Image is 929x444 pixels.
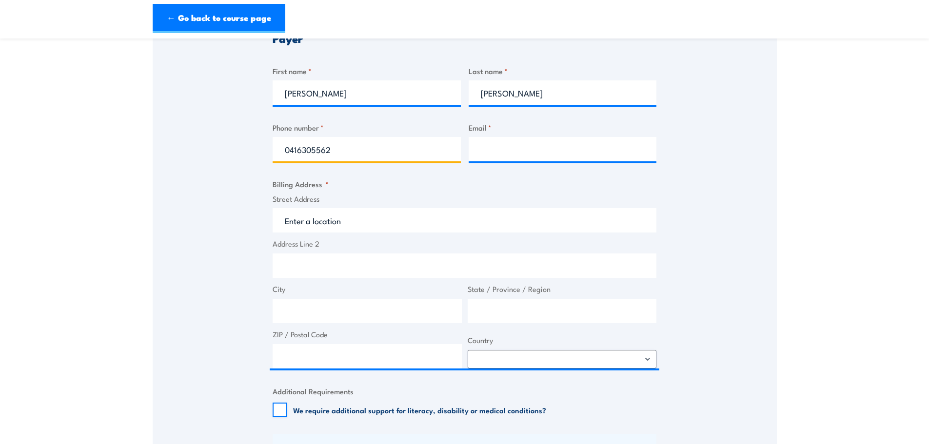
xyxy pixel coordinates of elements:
[153,4,285,33] a: ← Go back to course page
[273,33,656,44] h3: Payer
[273,329,462,340] label: ZIP / Postal Code
[273,122,461,133] label: Phone number
[469,65,657,77] label: Last name
[273,193,656,205] label: Street Address
[468,335,657,346] label: Country
[273,65,461,77] label: First name
[293,405,546,415] label: We require additional support for literacy, disability or medical conditions?
[469,122,657,133] label: Email
[273,238,656,250] label: Address Line 2
[273,284,462,295] label: City
[273,386,354,397] legend: Additional Requirements
[273,208,656,232] input: Enter a location
[273,178,329,190] legend: Billing Address
[468,284,657,295] label: State / Province / Region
